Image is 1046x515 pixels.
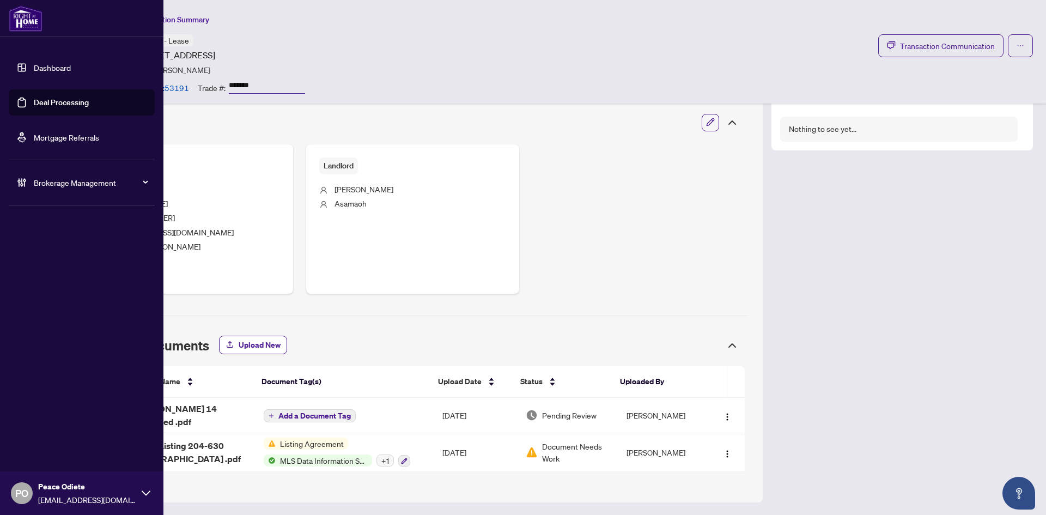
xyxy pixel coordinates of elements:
article: [PERSON_NAME] [151,64,210,76]
img: Status Icon [264,455,276,466]
span: Asamaoh [335,198,367,208]
th: Document Tag(s) [253,366,429,398]
span: [EMAIL_ADDRESS][DOMAIN_NAME] [109,227,234,237]
span: Add a Document Tag [278,412,351,420]
span: Transaction Communication [900,40,995,52]
button: Add a Document Tag [264,409,356,422]
a: Dashboard [34,63,71,72]
span: [PERSON_NAME] 14 Corrected .pdf [133,402,247,428]
span: Listing Agreement [276,438,348,450]
button: Add a Document Tag [264,409,356,423]
button: Status IconListing AgreementStatus IconMLS Data Information Sheet+1 [264,438,410,467]
td: [PERSON_NAME] [618,398,707,433]
span: MLS Data Information Sheet [276,455,372,466]
td: [PERSON_NAME] [618,433,707,472]
button: Logo [719,444,736,461]
img: Document Status [526,409,538,421]
div: Uploaded Documents [72,331,747,360]
td: [DATE] [434,433,517,472]
td: [DATE] [434,398,517,433]
span: PO [15,486,28,501]
th: (2) File Name [124,366,253,398]
span: plus [269,413,274,419]
span: Pending Review [542,409,597,421]
span: Landlord [319,157,358,174]
img: Logo [723,413,732,421]
span: Document Needs Work [542,440,609,464]
button: Logo [719,407,736,424]
span: Transaction Summary [136,15,209,25]
img: Logo [723,450,732,458]
img: Status Icon [264,438,276,450]
button: Transaction Communication [878,34,1004,57]
img: logo [9,5,42,32]
th: Upload Date [429,366,512,398]
span: Status [520,375,543,387]
span: ellipsis [1017,42,1024,50]
span: Peace Odiete [38,481,136,493]
span: Brokerage Management [34,177,147,189]
span: Listing - Lease [139,35,189,45]
span: [PERSON_NAME] [335,184,393,194]
a: Deal Processing [34,98,89,107]
button: Open asap [1002,477,1035,510]
span: Upload New [239,336,281,354]
button: Upload New [219,336,287,354]
th: Uploaded By [611,366,699,398]
span: [EMAIL_ADDRESS][DOMAIN_NAME] [38,494,136,506]
article: Trade #: [198,82,226,94]
article: [STREET_ADDRESS] [135,49,215,62]
div: Nothing to see yet... [789,123,856,135]
th: Status [512,366,611,398]
span: Upload Date [438,375,482,387]
a: Mortgage Referrals [34,132,99,142]
div: Client Details [72,107,747,138]
span: Lease Listing 204-630 [GEOGRAPHIC_DATA] .pdf [133,439,247,465]
div: + 1 [376,455,394,466]
img: Document Status [526,446,538,458]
